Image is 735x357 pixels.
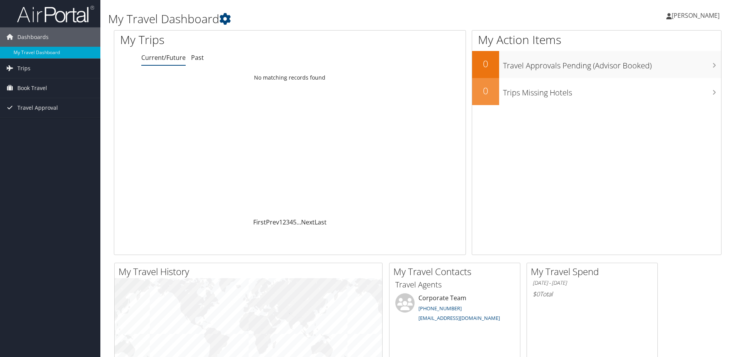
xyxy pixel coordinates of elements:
[472,84,499,97] h2: 0
[391,293,518,325] li: Corporate Team
[393,265,520,278] h2: My Travel Contacts
[120,32,313,48] h1: My Trips
[503,83,721,98] h3: Trips Missing Hotels
[472,57,499,70] h2: 0
[283,218,286,226] a: 2
[279,218,283,226] a: 1
[503,56,721,71] h3: Travel Approvals Pending (Advisor Booked)
[296,218,301,226] span: …
[533,290,540,298] span: $0
[17,5,94,23] img: airportal-logo.png
[418,305,462,312] a: [PHONE_NUMBER]
[672,11,720,20] span: [PERSON_NAME]
[17,59,30,78] span: Trips
[472,78,721,105] a: 0Trips Missing Hotels
[253,218,266,226] a: First
[301,218,315,226] a: Next
[315,218,327,226] a: Last
[108,11,521,27] h1: My Travel Dashboard
[418,314,500,321] a: [EMAIL_ADDRESS][DOMAIN_NAME]
[533,290,652,298] h6: Total
[114,71,466,85] td: No matching records found
[293,218,296,226] a: 5
[472,32,721,48] h1: My Action Items
[531,265,657,278] h2: My Travel Spend
[17,98,58,117] span: Travel Approval
[472,51,721,78] a: 0Travel Approvals Pending (Advisor Booked)
[533,279,652,287] h6: [DATE] - [DATE]
[191,53,204,62] a: Past
[286,218,290,226] a: 3
[266,218,279,226] a: Prev
[666,4,727,27] a: [PERSON_NAME]
[119,265,382,278] h2: My Travel History
[17,27,49,47] span: Dashboards
[290,218,293,226] a: 4
[141,53,186,62] a: Current/Future
[395,279,514,290] h3: Travel Agents
[17,78,47,98] span: Book Travel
